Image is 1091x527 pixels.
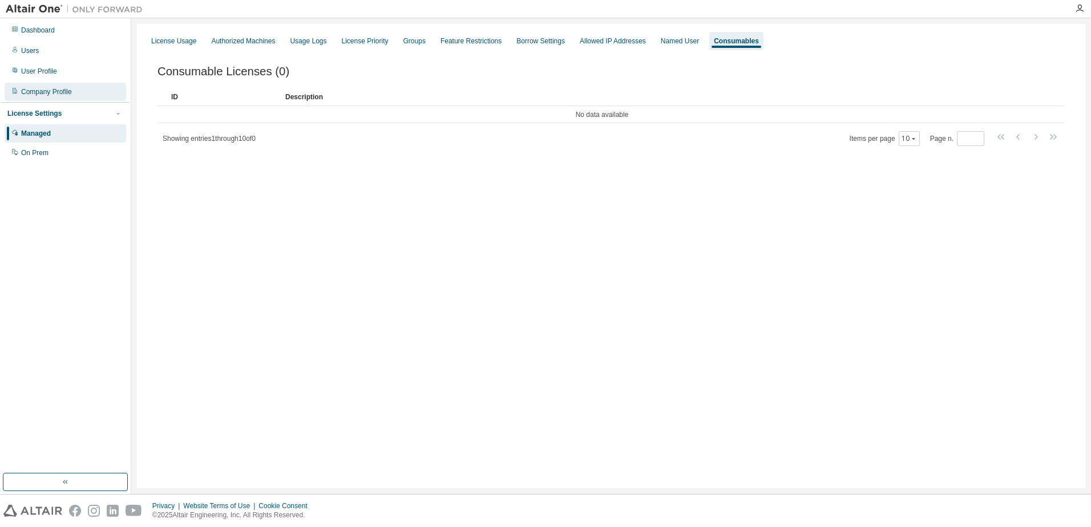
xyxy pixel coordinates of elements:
button: 10 [902,134,917,143]
div: License Usage [151,37,196,46]
td: No data available [157,106,1046,123]
span: Page n. [930,131,984,146]
img: altair_logo.svg [3,505,62,517]
div: ID [171,88,276,106]
div: Managed [21,129,51,138]
span: Items per page [850,131,920,146]
img: linkedin.svg [107,505,119,517]
div: Usage Logs [290,37,326,46]
img: youtube.svg [126,505,142,517]
div: Consumables [714,37,759,46]
p: © 2025 Altair Engineering, Inc. All Rights Reserved. [152,510,314,520]
div: User Profile [21,67,57,76]
div: Dashboard [21,26,55,35]
div: Authorized Machines [211,37,275,46]
div: Feature Restrictions [441,37,502,46]
div: Groups [403,37,426,46]
div: Company Profile [21,87,72,96]
div: License Settings [7,109,62,118]
span: Consumable Licenses (0) [157,65,289,78]
div: Allowed IP Addresses [580,37,646,46]
img: Altair One [6,3,148,15]
img: instagram.svg [88,505,100,517]
div: Cookie Consent [258,501,314,510]
div: Privacy [152,501,183,510]
span: Showing entries 1 through 10 of 0 [163,135,256,143]
div: Users [21,46,39,55]
div: Named User [661,37,699,46]
div: Borrow Settings [516,37,565,46]
div: On Prem [21,148,49,157]
div: Website Terms of Use [183,501,258,510]
div: License Priority [342,37,389,46]
div: Description [285,88,1042,106]
img: facebook.svg [69,505,81,517]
